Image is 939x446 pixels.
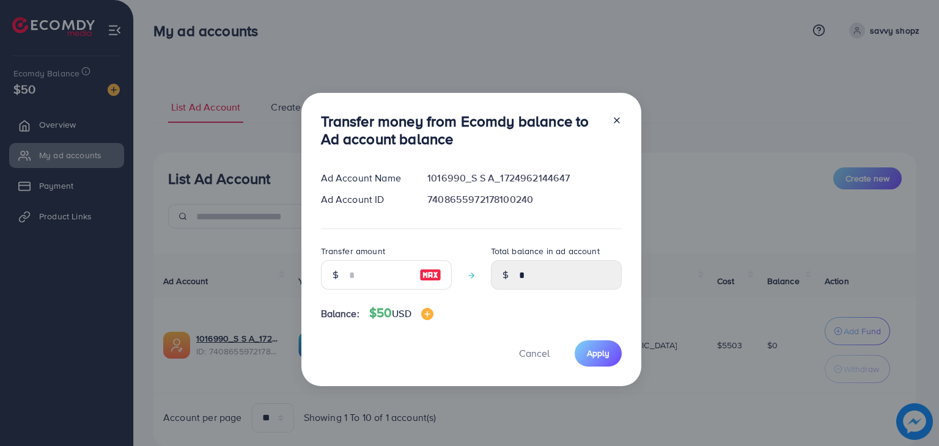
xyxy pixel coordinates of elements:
[418,192,631,207] div: 7408655972178100240
[369,305,433,321] h4: $50
[504,340,565,367] button: Cancel
[321,307,359,321] span: Balance:
[321,112,602,148] h3: Transfer money from Ecomdy balance to Ad account balance
[392,307,411,320] span: USD
[418,171,631,185] div: 1016990_S S A_1724962144647
[311,171,418,185] div: Ad Account Name
[419,268,441,282] img: image
[491,245,600,257] label: Total balance in ad account
[587,347,609,359] span: Apply
[311,192,418,207] div: Ad Account ID
[321,245,385,257] label: Transfer amount
[421,308,433,320] img: image
[575,340,622,367] button: Apply
[519,346,550,360] span: Cancel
